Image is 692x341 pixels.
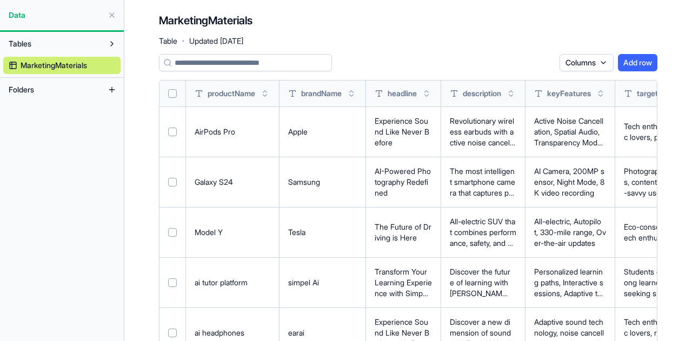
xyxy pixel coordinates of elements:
[637,88,691,99] span: targetAudience
[3,81,103,98] button: Folders
[288,277,357,288] p: simpel Ai
[9,10,103,21] span: Data
[618,54,657,71] button: Add row
[182,32,185,50] span: ·
[3,35,103,52] button: Tables
[346,88,357,99] button: Toggle sort
[288,327,357,338] p: earai
[450,116,516,148] p: Revolutionary wireless earbuds with active noise cancellation and spatial audio that transforms y...
[159,36,177,46] span: Table
[195,177,270,188] p: Galaxy S24
[168,329,177,337] button: Select row
[288,177,357,188] p: Samsung
[463,88,501,99] span: description
[195,126,270,137] p: AirPods Pro
[288,227,357,238] p: Tesla
[595,88,606,99] button: Toggle sort
[450,216,516,249] p: All-electric SUV that combines performance, safety, and sustainability in one revolutionary package.
[288,126,357,137] p: Apple
[168,89,177,98] button: Select all
[534,116,606,148] p: Active Noise Cancellation, Spatial Audio, Transparency Mode, 6-hour battery life
[301,88,342,99] span: brandName
[421,88,432,99] button: Toggle sort
[168,228,177,237] button: Select row
[3,57,121,74] a: MarketingMaterials
[375,222,432,243] p: The Future of Driving is Here
[168,178,177,186] button: Select row
[375,266,432,299] p: Transform Your Learning Experience with Simpel Ai!
[388,88,417,99] span: headline
[450,266,516,299] p: Discover the future of learning with [PERSON_NAME]'s AI Tutor Platform. Empower yourself with per...
[189,36,243,46] span: Updated [DATE]
[159,13,252,28] h4: MarketingMaterials
[21,60,87,71] span: MarketingMaterials
[168,128,177,136] button: Select row
[534,166,606,198] p: AI Camera, 200MP sensor, Night Mode, 8K video recording
[505,88,516,99] button: Toggle sort
[9,84,34,95] span: Folders
[208,88,255,99] span: productName
[560,54,614,71] button: Columns
[195,277,270,288] p: ai tutor platform
[534,266,606,299] p: Personalized learning paths, Interactive sessions, Adaptive technology, 24/7 availability, Wide r...
[195,227,270,238] p: Model Y
[450,166,516,198] p: The most intelligent smartphone camera that captures perfect shots in any condition with advanced...
[168,278,177,287] button: Select row
[534,216,606,249] p: All-electric, Autopilot, 330-mile range, Over-the-air updates
[195,327,270,338] p: ai headphones
[547,88,591,99] span: keyFeatures
[375,116,432,148] p: Experience Sound Like Never Before
[375,166,432,198] p: AI-Powered Photography Redefined
[259,88,270,99] button: Toggle sort
[9,38,31,49] span: Tables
